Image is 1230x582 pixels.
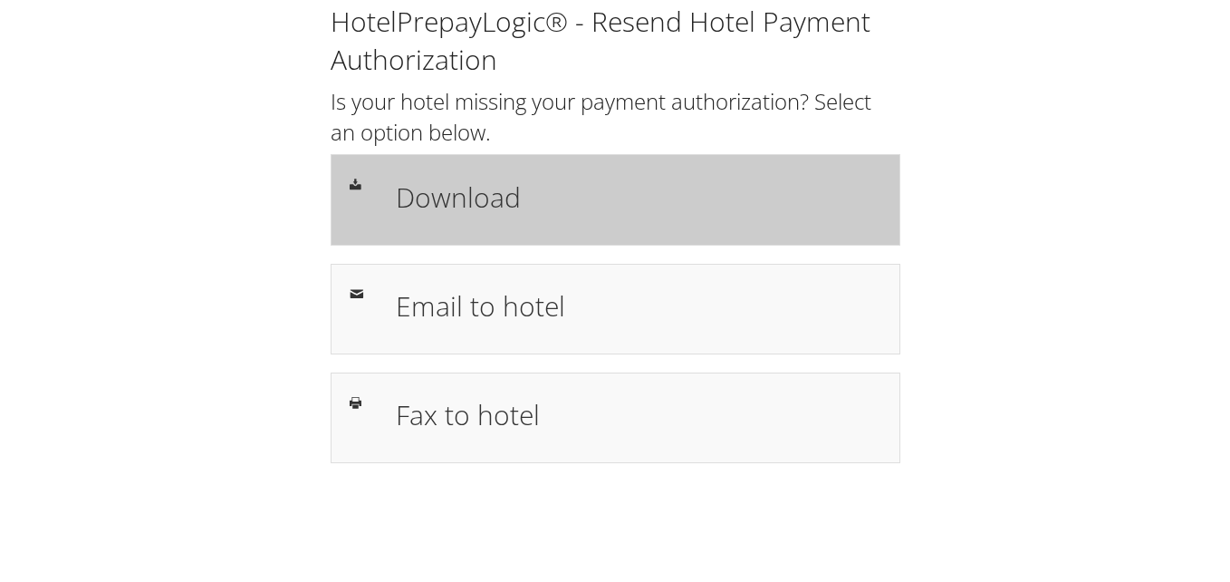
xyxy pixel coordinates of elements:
[331,373,900,463] a: Fax to hotel
[331,264,900,354] a: Email to hotel
[396,394,881,435] h1: Fax to hotel
[331,154,900,245] a: Download
[396,286,881,326] h1: Email to hotel
[331,86,900,147] h2: Is your hotel missing your payment authorization? Select an option below.
[396,177,881,218] h1: Download
[331,3,900,79] h1: HotelPrepayLogic® - Resend Hotel Payment Authorization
